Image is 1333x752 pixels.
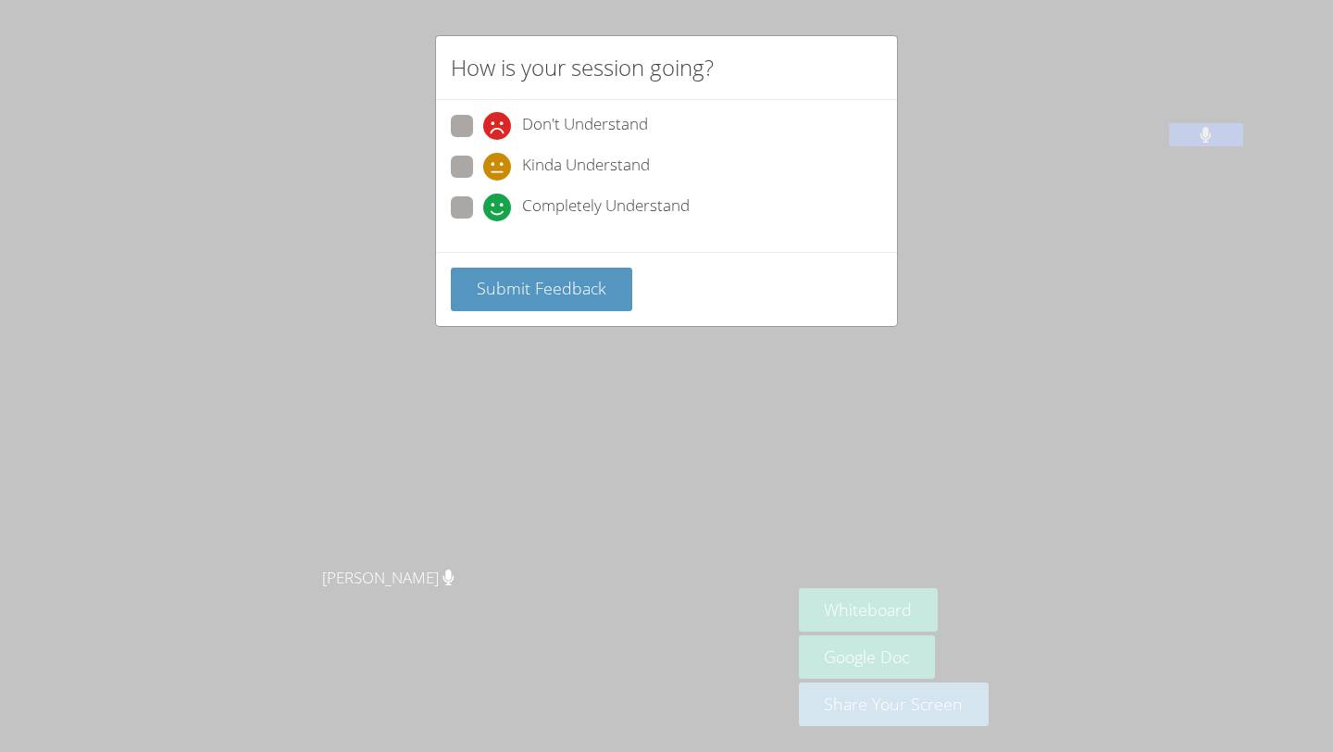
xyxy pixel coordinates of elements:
button: Submit Feedback [451,268,632,311]
span: Kinda Understand [522,153,650,181]
span: Don't Understand [522,112,648,140]
span: Submit Feedback [477,277,606,299]
h2: How is your session going? [451,51,714,84]
span: Completely Understand [522,194,690,221]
